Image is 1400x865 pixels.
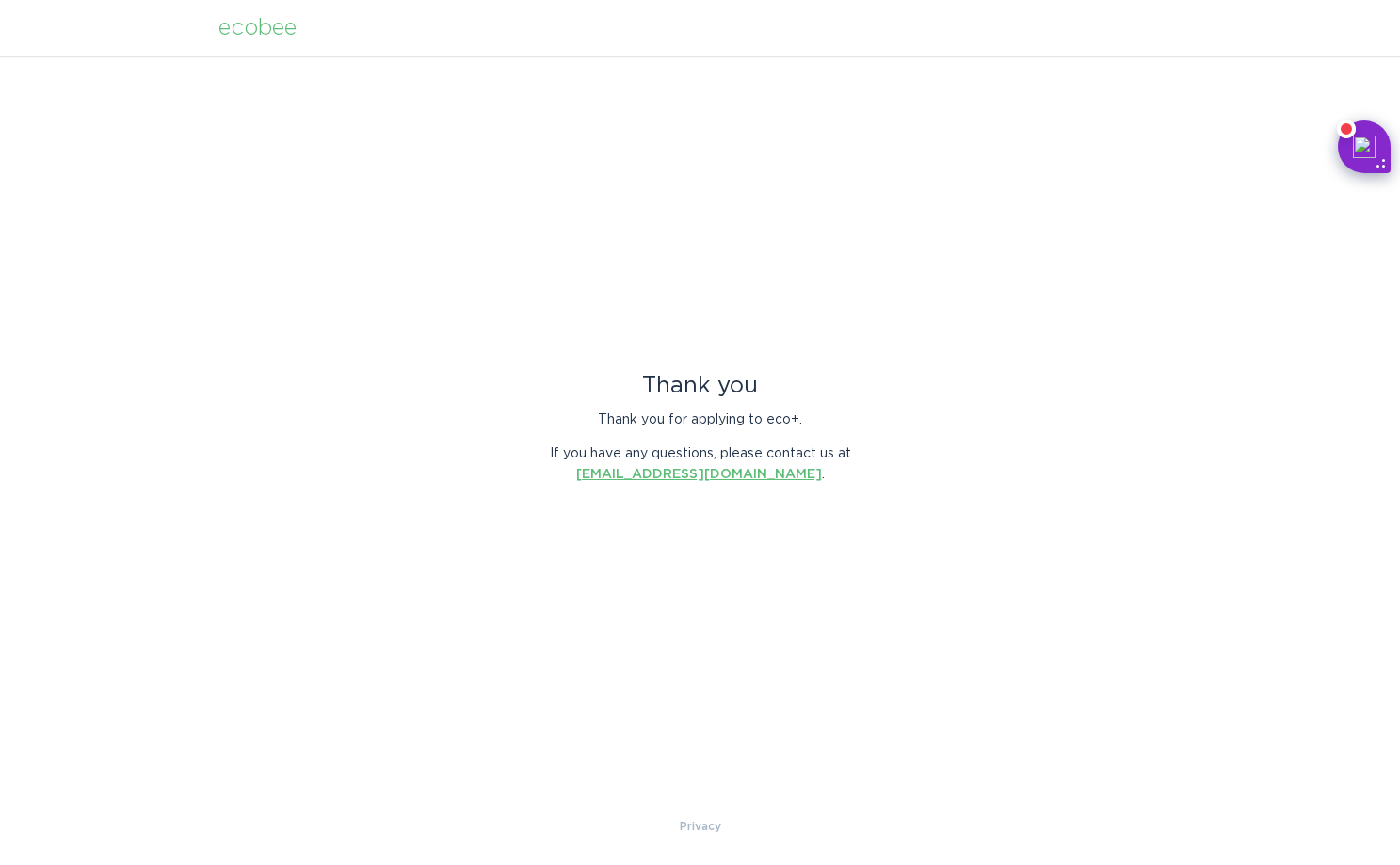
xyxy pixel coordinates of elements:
a: [EMAIL_ADDRESS][DOMAIN_NAME] [576,468,822,481]
div: Thank you [536,376,865,396]
div: ecobee [218,18,297,39]
p: Thank you for applying to eco+. [536,409,865,430]
p: If you have any questions, please contact us at . [536,443,865,485]
a: Privacy Policy & Terms of Use [680,816,721,837]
